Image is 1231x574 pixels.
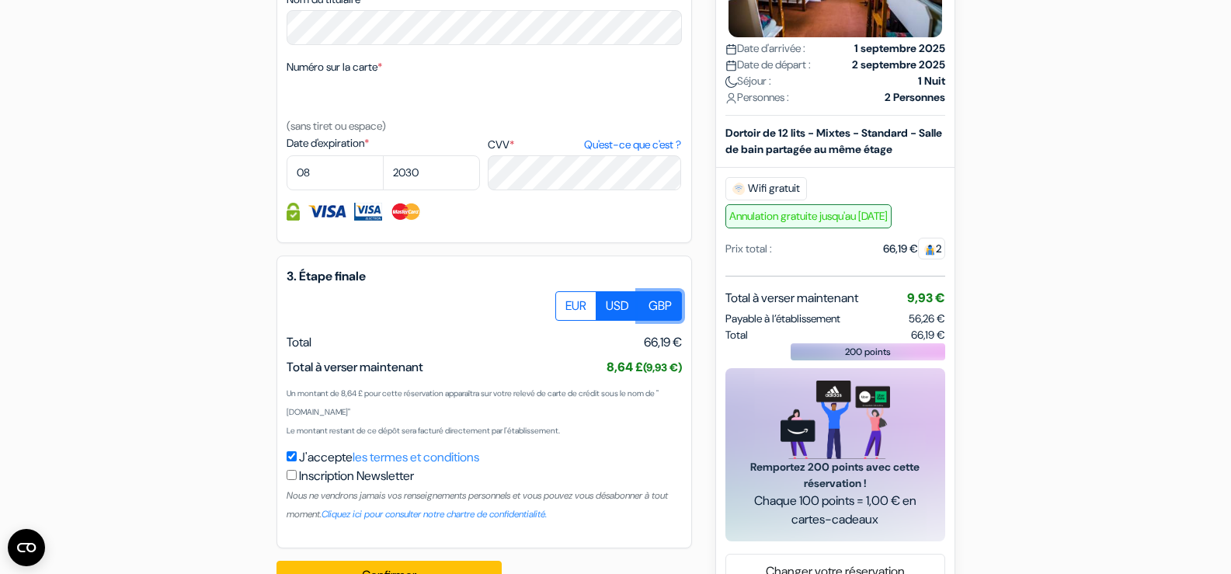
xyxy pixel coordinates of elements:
[725,60,737,71] img: calendar.svg
[556,291,682,321] div: Basic radio toggle button group
[287,269,682,284] h5: 3. Étape finale
[390,203,422,221] img: Master Card
[907,290,945,306] span: 9,93 €
[911,327,945,343] span: 66,19 €
[725,89,789,106] span: Personnes :
[725,92,737,104] img: user_icon.svg
[924,244,936,256] img: guest.svg
[732,183,745,195] img: free_wifi.svg
[287,119,386,133] small: (sans tiret ou espace)
[322,508,547,520] a: Cliquez ici pour consulter notre chartre de confidentialité.
[725,40,805,57] span: Date d'arrivée :
[885,89,945,106] strong: 2 Personnes
[643,360,682,374] small: (9,93 €)
[287,334,311,350] span: Total
[725,204,892,228] span: Annulation gratuite jusqu'au [DATE]
[725,311,840,327] span: Payable à l’établissement
[883,241,945,257] div: 66,19 €
[287,135,480,151] label: Date d'expiration
[725,76,737,88] img: moon.svg
[852,57,945,73] strong: 2 septembre 2025
[584,137,681,153] a: Qu'est-ce que c'est ?
[725,73,771,89] span: Séjour :
[354,203,382,221] img: Visa Electron
[725,327,748,343] span: Total
[299,467,414,485] label: Inscription Newsletter
[781,381,890,459] img: gift_card_hero_new.png
[744,459,927,492] span: Remportez 200 points avec cette réservation !
[644,333,682,352] span: 66,19 €
[918,238,945,259] span: 2
[909,311,945,325] span: 56,26 €
[287,59,382,75] label: Numéro sur la carte
[596,291,639,321] label: USD
[725,289,858,308] span: Total à verser maintenant
[488,137,681,153] label: CVV
[845,345,891,359] span: 200 points
[287,426,560,436] small: Le montant restant de ce dépôt sera facturé directement par l'établissement.
[287,203,300,221] img: Information de carte de crédit entièrement encryptée et sécurisée
[725,126,942,156] b: Dortoir de 12 lits - Mixtes - Standard - Salle de bain partagée au même étage
[725,241,772,257] div: Prix total :
[287,489,668,520] small: Nous ne vendrons jamais vos renseignements personnels et vous pouvez vous désabonner à tout moment.
[744,492,927,529] span: Chaque 100 points = 1,00 € en cartes-cadeaux
[854,40,945,57] strong: 1 septembre 2025
[555,291,596,321] label: EUR
[725,177,807,200] span: Wifi gratuit
[607,359,682,375] span: 8,64 £
[918,73,945,89] strong: 1 Nuit
[287,359,423,375] span: Total à verser maintenant
[308,203,346,221] img: Visa
[725,43,737,55] img: calendar.svg
[725,57,811,73] span: Date de départ :
[353,449,479,465] a: les termes et conditions
[287,388,659,417] small: Un montant de 8,64 £ pour cette réservation apparaîtra sur votre relevé de carte de crédit sous l...
[299,448,479,467] label: J'accepte
[8,529,45,566] button: Ouvrir le widget CMP
[638,291,682,321] label: GBP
